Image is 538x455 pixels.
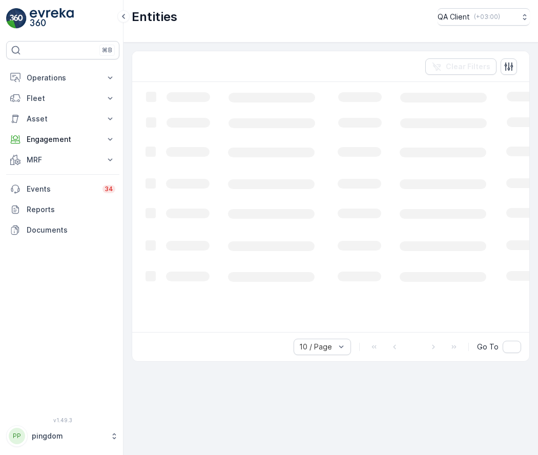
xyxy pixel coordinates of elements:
[6,417,119,423] span: v 1.49.3
[477,342,499,352] span: Go To
[27,225,115,235] p: Documents
[27,204,115,215] p: Reports
[105,185,113,193] p: 34
[27,134,99,144] p: Engagement
[27,155,99,165] p: MRF
[6,150,119,170] button: MRF
[27,93,99,104] p: Fleet
[102,46,112,54] p: ⌘B
[6,68,119,88] button: Operations
[6,129,119,150] button: Engagement
[27,114,99,124] p: Asset
[9,428,25,444] div: PP
[6,109,119,129] button: Asset
[6,425,119,447] button: PPpingdom
[6,88,119,109] button: Fleet
[6,199,119,220] a: Reports
[132,9,177,25] p: Entities
[6,220,119,240] a: Documents
[6,179,119,199] a: Events34
[32,431,105,441] p: pingdom
[30,8,74,29] img: logo_light-DOdMpM7g.png
[438,12,470,22] p: QA Client
[425,58,496,75] button: Clear Filters
[27,184,96,194] p: Events
[474,13,500,21] p: ( +03:00 )
[438,8,530,26] button: QA Client(+03:00)
[27,73,99,83] p: Operations
[6,8,27,29] img: logo
[446,61,490,72] p: Clear Filters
